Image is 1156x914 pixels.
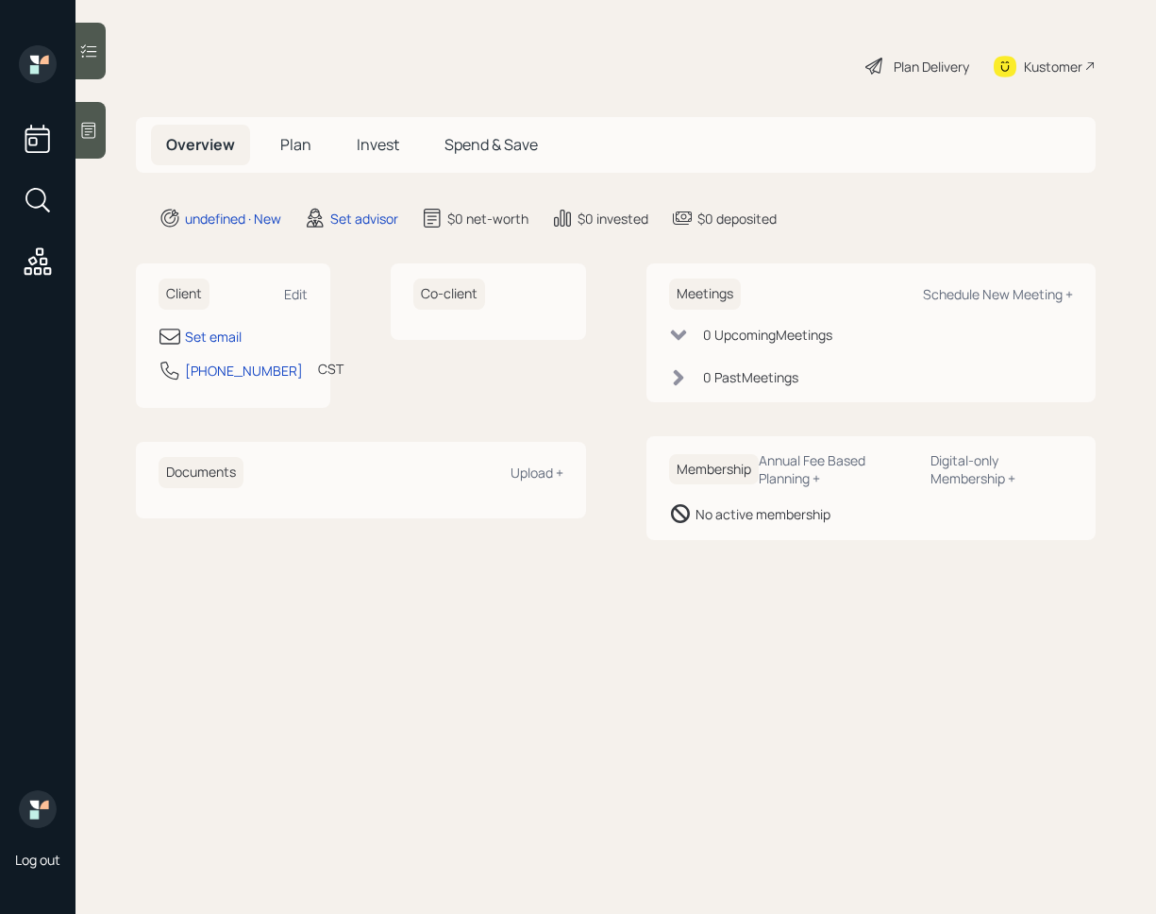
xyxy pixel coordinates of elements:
[703,367,798,387] div: 0 Past Meeting s
[930,451,1073,487] div: Digital-only Membership +
[697,209,777,228] div: $0 deposited
[894,57,969,76] div: Plan Delivery
[284,285,308,303] div: Edit
[15,851,60,869] div: Log out
[185,327,242,347] div: Set email
[280,134,311,155] span: Plan
[159,457,243,488] h6: Documents
[511,464,563,482] div: Upload +
[318,359,343,379] div: CST
[1024,57,1082,76] div: Kustomer
[159,279,209,310] h6: Client
[357,134,399,155] span: Invest
[413,279,485,310] h6: Co-client
[669,279,741,310] h6: Meetings
[695,504,830,524] div: No active membership
[19,790,57,828] img: retirable_logo.png
[444,134,538,155] span: Spend & Save
[759,451,915,487] div: Annual Fee Based Planning +
[578,209,648,228] div: $0 invested
[703,325,832,345] div: 0 Upcoming Meeting s
[447,209,528,228] div: $0 net-worth
[166,134,235,155] span: Overview
[185,361,303,381] div: [PHONE_NUMBER]
[185,209,281,228] div: undefined · New
[330,209,398,228] div: Set advisor
[923,285,1073,303] div: Schedule New Meeting +
[669,454,759,485] h6: Membership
